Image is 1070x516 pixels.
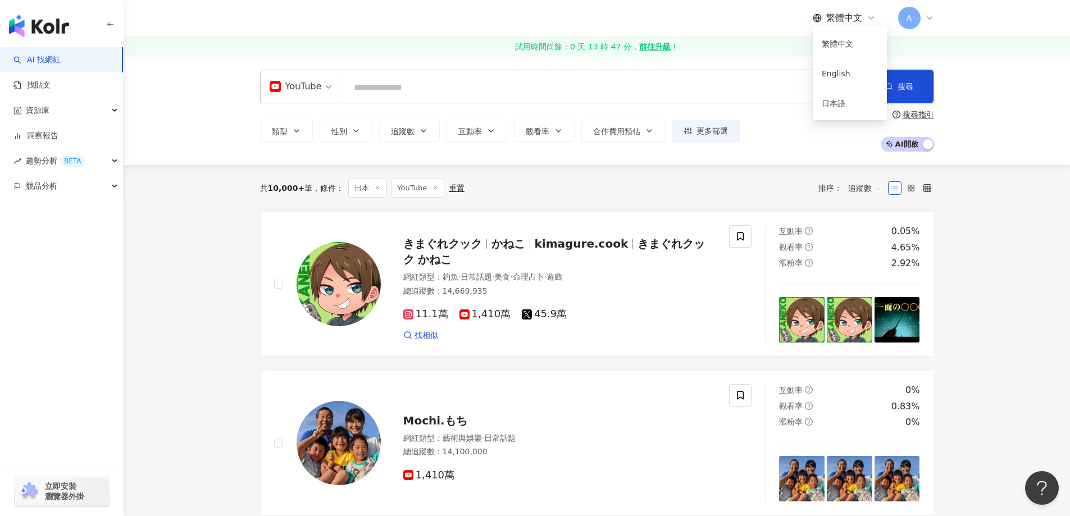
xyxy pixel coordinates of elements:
button: 類型 [260,120,313,142]
span: question-circle [893,111,900,118]
span: · [510,272,512,281]
span: kimagure.cook [535,237,629,250]
div: 2.92% [891,257,920,270]
a: KOL Avatarきまぐれクックかねこkimagure.cookきまぐれクック かねこ網紅類型：釣魚·日常話題·美食·命理占卜·遊戲總追蹤數：14,669,93511.1萬1,410萬45.9... [260,211,934,357]
span: 漲粉率 [779,258,803,267]
span: question-circle [805,418,813,426]
img: KOL Avatar [297,242,381,326]
a: chrome extension立即安裝 瀏覽器外掛 [15,476,109,506]
span: 繁體中文 [826,12,862,24]
span: 1,410萬 [459,308,511,320]
span: 互動率 [779,386,803,395]
span: YouTube [391,179,444,198]
button: 合作費用預估 [581,120,666,142]
span: 45.9萬 [522,308,567,320]
div: 總追蹤數 ： 14,669,935 [403,286,716,297]
a: 洞察報告 [13,130,58,141]
button: 性別 [320,120,372,142]
div: 網紅類型 ： [403,272,716,283]
span: 藝術與娛樂 [443,433,482,442]
img: post-image [779,456,825,501]
span: 合作費用預估 [593,127,640,136]
a: 找相似 [403,330,438,341]
span: 日本 [348,179,386,198]
div: 0% [905,416,919,428]
span: 10,000+ [268,184,305,193]
span: 日常話題 [461,272,492,281]
span: 競品分析 [26,173,57,199]
span: 觀看率 [779,243,803,252]
a: searchAI 找網紅 [13,54,61,66]
span: 條件 ： [312,184,344,193]
span: 1,410萬 [403,469,455,481]
span: 資源庫 [26,98,49,123]
span: Mochi.もち [403,414,467,427]
span: きまぐれクック [403,237,482,250]
span: 找相似 [415,330,438,341]
div: 0.05% [891,225,920,238]
div: 0.83% [891,400,920,413]
span: かねこ [491,237,525,250]
div: YouTube [270,77,322,95]
span: 遊戲 [547,272,562,281]
img: post-image [875,456,920,501]
img: post-image [779,297,825,343]
div: 網紅類型 ： [403,433,716,444]
span: 趨勢分析 [26,148,85,173]
span: A [907,12,912,24]
span: 觀看率 [526,127,549,136]
span: question-circle [805,243,813,251]
span: 互動率 [779,227,803,236]
a: 找貼文 [13,80,51,91]
span: 追蹤數 [391,127,415,136]
img: chrome extension [18,482,40,500]
div: 重置 [449,184,465,193]
a: 試用時間尚餘：0 天 13 時 47 分，前往升級！ [124,36,1070,57]
a: KOL AvatarMochi.もち網紅類型：藝術與娛樂·日常話題總追蹤數：14,100,0001,410萬互動率question-circle0%觀看率question-circle0.83%... [260,370,934,515]
span: 互動率 [458,127,482,136]
button: 更多篩選 [672,120,740,142]
div: 搜尋指引 [903,110,934,119]
div: 總追蹤數 ： 14,100,000 [403,446,716,458]
span: rise [13,157,21,165]
img: post-image [827,297,872,343]
span: · [482,433,484,442]
span: question-circle [805,259,813,267]
div: 日本語 [822,93,878,113]
img: post-image [827,456,872,501]
span: 觀看率 [779,401,803,410]
span: 類型 [272,127,288,136]
span: · [492,272,494,281]
button: 互動率 [447,120,507,142]
span: 搜尋 [898,82,913,91]
span: · [544,272,547,281]
span: question-circle [805,402,813,410]
img: logo [9,15,69,37]
iframe: Help Scout Beacon - Open [1025,471,1059,505]
div: 0% [905,384,919,396]
span: 11.1萬 [403,308,448,320]
span: 美食 [494,272,510,281]
div: English [822,63,878,83]
div: 4.65% [891,241,920,254]
span: 釣魚 [443,272,458,281]
div: 繁體中文 [822,34,878,53]
span: question-circle [805,386,813,394]
span: 漲粉率 [779,417,803,426]
div: 共 筆 [260,184,313,193]
span: question-circle [805,227,813,235]
span: · [458,272,461,281]
span: 更多篩選 [696,126,728,135]
span: 命理占卜 [513,272,544,281]
strong: 前往升級 [639,41,671,52]
div: 排序： [818,179,888,197]
span: 立即安裝 瀏覽器外掛 [45,481,84,501]
img: KOL Avatar [297,401,381,485]
span: 性別 [331,127,347,136]
button: 觀看率 [514,120,575,142]
button: 搜尋 [865,70,934,103]
span: 日常話題 [484,433,516,442]
div: BETA [60,156,85,167]
img: post-image [875,297,920,343]
span: 追蹤數 [848,179,882,197]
